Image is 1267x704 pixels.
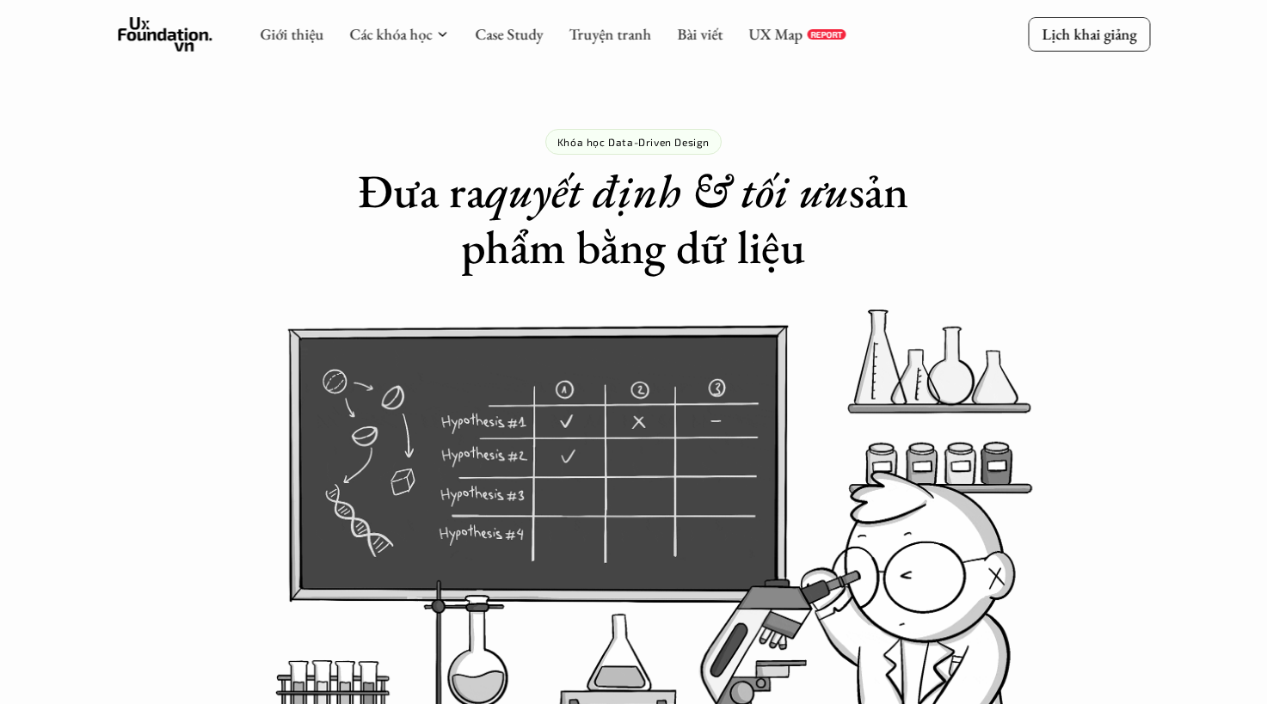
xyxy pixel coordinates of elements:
p: REPORT [810,29,842,40]
p: Khóa học Data-Driven Design [557,136,710,148]
a: Truyện tranh [569,24,651,44]
a: Lịch khai giảng [1028,17,1150,51]
a: REPORT [807,29,846,40]
a: Bài viết [677,24,723,44]
a: Các khóa học [349,24,432,44]
h1: Đưa ra sản phẩm bằng dữ liệu [304,163,963,275]
a: UX Map [748,24,803,44]
p: Lịch khai giảng [1042,24,1136,44]
a: Case Study [475,24,543,44]
em: quyết định & tối ưu [485,161,849,221]
a: Giới thiệu [260,24,323,44]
